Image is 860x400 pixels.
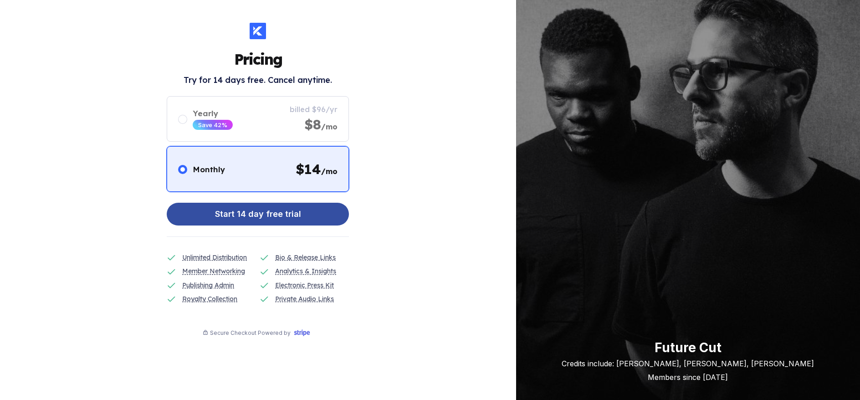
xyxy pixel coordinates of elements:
[193,164,225,174] div: Monthly
[562,359,814,368] div: Credits include: [PERSON_NAME], [PERSON_NAME], [PERSON_NAME]
[275,252,336,262] div: Bio & Release Links
[321,122,338,131] span: /mo
[290,105,338,114] div: billed $96/yr
[296,160,338,178] div: $ 14
[275,266,336,276] div: Analytics & Insights
[193,108,233,118] div: Yearly
[275,280,334,290] div: Electronic Press Kit
[215,205,301,223] div: Start 14 day free trial
[167,203,349,226] button: Start 14 day free trial
[198,121,227,128] div: Save 42%
[184,75,332,85] h2: Try for 14 days free. Cancel anytime.
[210,329,291,336] div: Secure Checkout Powered by
[182,280,234,290] div: Publishing Admin
[182,294,237,304] div: Royalty Collection
[321,167,338,176] span: /mo
[304,116,338,133] div: $8
[562,340,814,355] div: Future Cut
[234,50,282,68] h1: Pricing
[562,373,814,382] div: Members since [DATE]
[275,294,334,304] div: Private Audio Links
[182,266,245,276] div: Member Networking
[182,252,247,262] div: Unlimited Distribution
